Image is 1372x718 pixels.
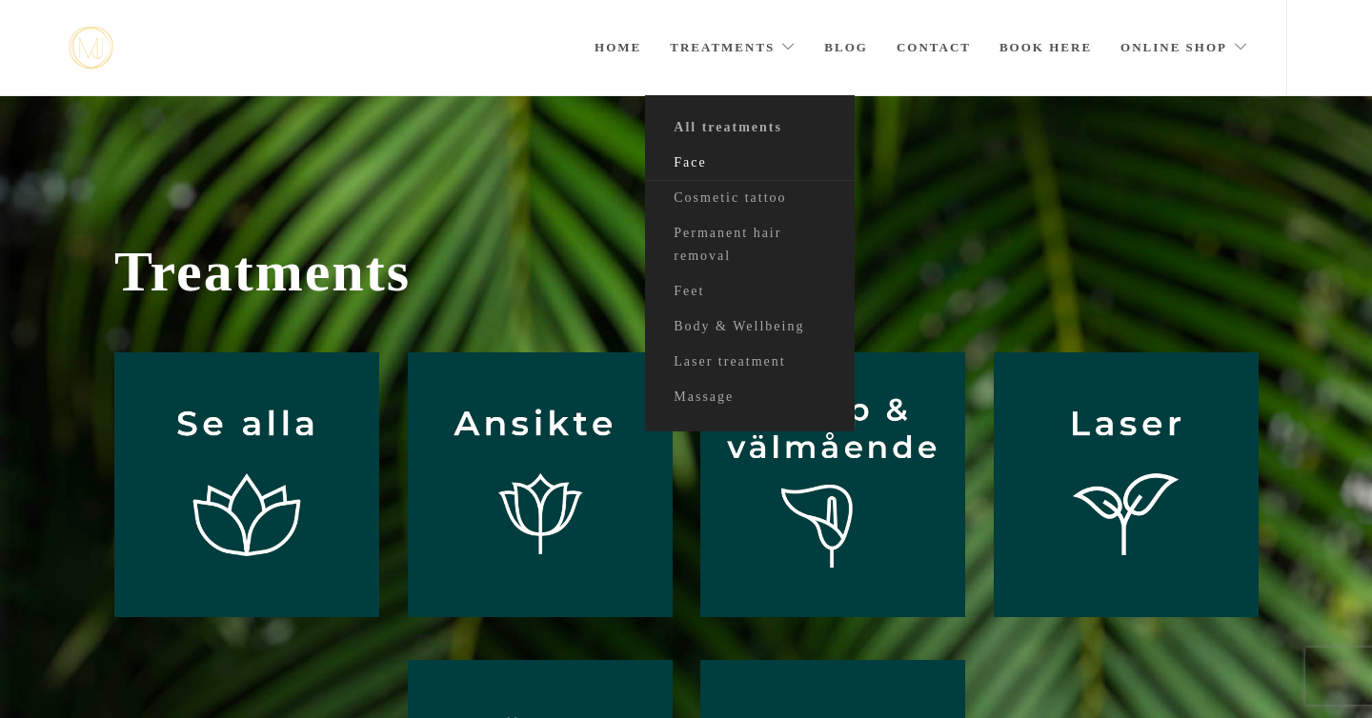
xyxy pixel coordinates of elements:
font: Contact [897,40,971,54]
font: All treatments [674,120,782,134]
a: Feet [645,274,855,309]
font: Laser treatment [674,354,785,369]
a: Massage [645,380,855,415]
font: Treatments [114,240,411,303]
font: Cosmetic tattoo [674,190,786,205]
font: Treatments [670,40,775,54]
a: Cosmetic tattoo [645,181,855,216]
font: Online shop [1120,40,1227,54]
font: Massage [674,389,734,404]
a: Body & Wellbeing [645,309,855,345]
font: Face [674,155,706,170]
font: Body & Wellbeing [674,319,804,333]
font: Feet [674,284,704,298]
a: All treatments [645,110,855,146]
font: Home [595,40,641,54]
a: mjstudio mjstudio mjstudio [69,27,113,70]
font: Permanent hair removal [674,226,781,263]
font: Blog [824,40,868,54]
a: Permanent hair removal [645,216,855,274]
a: Laser treatment [645,345,855,380]
font: Book here [999,40,1092,54]
a: Face [645,146,855,181]
img: mjstudio [69,27,113,70]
